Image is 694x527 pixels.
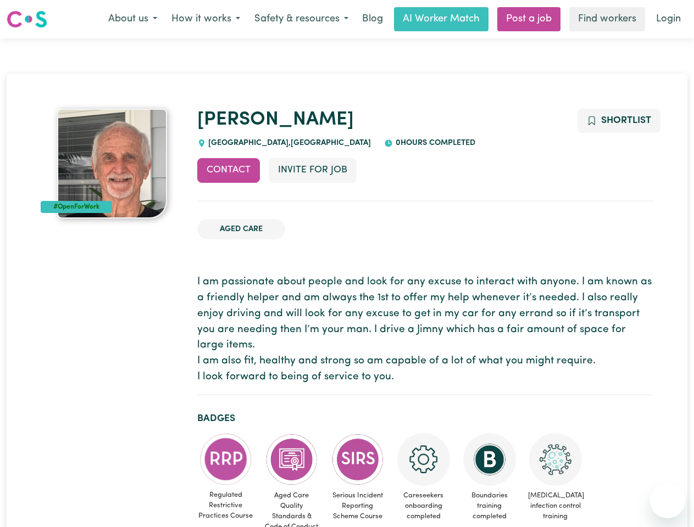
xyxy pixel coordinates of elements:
a: [PERSON_NAME] [197,110,354,130]
img: Careseekers logo [7,9,47,29]
button: Add to shortlist [578,109,660,133]
a: Post a job [497,7,560,31]
div: #OpenForWork [41,201,113,213]
a: Find workers [569,7,645,31]
img: CS Academy: COVID-19 Infection Control Training course completed [529,433,582,486]
button: About us [101,8,164,31]
span: 0 hours completed [393,139,475,147]
button: Invite for Job [269,158,357,182]
p: I am passionate about people and look for any excuse to interact with anyone. I am known as a fri... [197,274,654,385]
img: CS Academy: Careseekers Onboarding course completed [397,433,450,486]
a: Login [649,7,687,31]
img: CS Academy: Aged Care Quality Standards & Code of Conduct course completed [265,433,318,486]
a: Careseekers logo [7,7,47,32]
button: How it works [164,8,247,31]
iframe: Button to launch messaging window [650,483,685,518]
span: Careseekers onboarding completed [395,486,452,526]
a: Blog [356,7,390,31]
span: [GEOGRAPHIC_DATA] , [GEOGRAPHIC_DATA] [206,139,371,147]
a: Kenneth's profile picture'#OpenForWork [41,109,184,218]
span: Shortlist [601,116,651,125]
img: Kenneth [57,109,167,218]
span: Serious Incident Reporting Scheme Course [329,486,386,526]
span: Boundaries training completed [461,486,518,526]
h2: Badges [197,413,654,424]
span: Regulated Restrictive Practices Course [197,485,254,526]
img: CS Academy: Regulated Restrictive Practices course completed [199,433,252,485]
img: CS Academy: Serious Incident Reporting Scheme course completed [331,433,384,486]
button: Safety & resources [247,8,356,31]
a: AI Worker Match [394,7,488,31]
button: Contact [197,158,260,182]
span: [MEDICAL_DATA] infection control training [527,486,584,526]
img: CS Academy: Boundaries in care and support work course completed [463,433,516,486]
li: Aged Care [197,219,285,240]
